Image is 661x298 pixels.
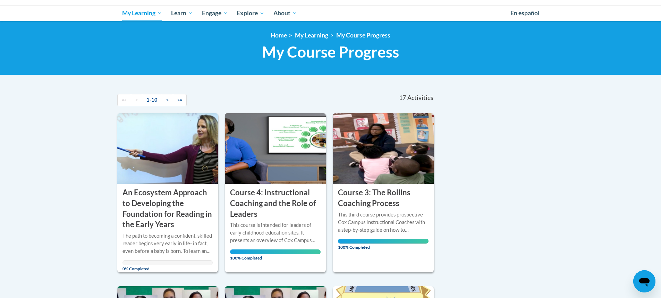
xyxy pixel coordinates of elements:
span: «« [122,97,127,103]
a: Learn [167,5,197,21]
a: Explore [232,5,269,21]
a: Begining [117,94,131,106]
a: My Course Progress [336,32,390,39]
img: Course Logo [225,113,326,184]
span: Engage [202,9,228,17]
h3: Course 3: The Rollins Coaching Process [338,187,429,209]
span: »» [177,97,182,103]
div: This third course provides prospective Cox Campus Instructional Coaches with a step-by-step guide... [338,211,429,234]
span: 100% Completed [338,239,429,250]
a: Course Logo Course 3: The Rollins Coaching ProcessThis third course provides prospective Cox Camp... [333,113,434,272]
a: My Learning [295,32,328,39]
h3: Course 4: Instructional Coaching and the Role of Leaders [230,187,321,219]
a: Engage [197,5,232,21]
div: Main menu [112,5,549,21]
span: En español [510,9,540,17]
span: Activities [407,94,433,102]
div: This course is intended for leaders of early childhood education sites. It presents an overview o... [230,221,321,244]
span: My Course Progress [262,43,399,61]
div: Your progress [338,239,429,244]
span: » [166,97,169,103]
img: Course Logo [117,113,218,184]
a: About [269,5,302,21]
h3: An Ecosystem Approach to Developing the Foundation for Reading in the Early Years [122,187,213,230]
img: Course Logo [333,113,434,184]
a: En español [506,6,544,20]
span: Learn [171,9,193,17]
span: My Learning [122,9,162,17]
a: 1-10 [142,94,162,106]
div: The path to becoming a confident, skilled reader begins very early in life- in fact, even before ... [122,232,213,255]
span: 100% Completed [230,249,321,261]
span: Explore [237,9,264,17]
a: Next [162,94,173,106]
a: Previous [131,94,142,106]
a: End [173,94,187,106]
a: Course Logo An Ecosystem Approach to Developing the Foundation for Reading in the Early YearsThe ... [117,113,218,272]
iframe: Button to launch messaging window [633,270,655,292]
a: Course Logo Course 4: Instructional Coaching and the Role of LeadersThis course is intended for l... [225,113,326,272]
a: Home [271,32,287,39]
span: « [135,97,138,103]
span: 17 [399,94,406,102]
a: My Learning [118,5,167,21]
div: Your progress [230,249,321,254]
span: About [273,9,297,17]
